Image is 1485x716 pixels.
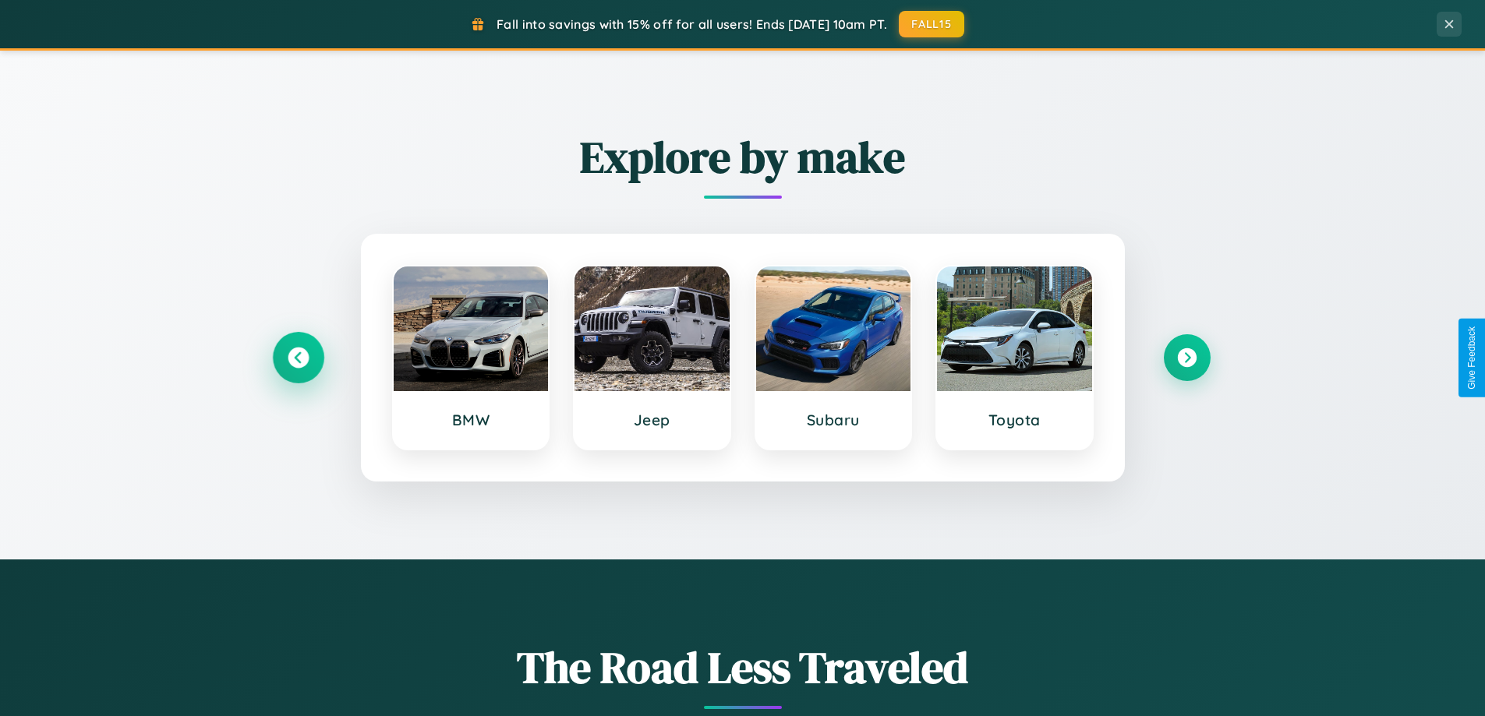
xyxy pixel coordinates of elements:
[590,411,714,429] h3: Jeep
[275,637,1211,697] h1: The Road Less Traveled
[497,16,887,32] span: Fall into savings with 15% off for all users! Ends [DATE] 10am PT.
[772,411,896,429] h3: Subaru
[275,127,1211,187] h2: Explore by make
[953,411,1077,429] h3: Toyota
[899,11,964,37] button: FALL15
[409,411,533,429] h3: BMW
[1466,326,1477,390] div: Give Feedback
